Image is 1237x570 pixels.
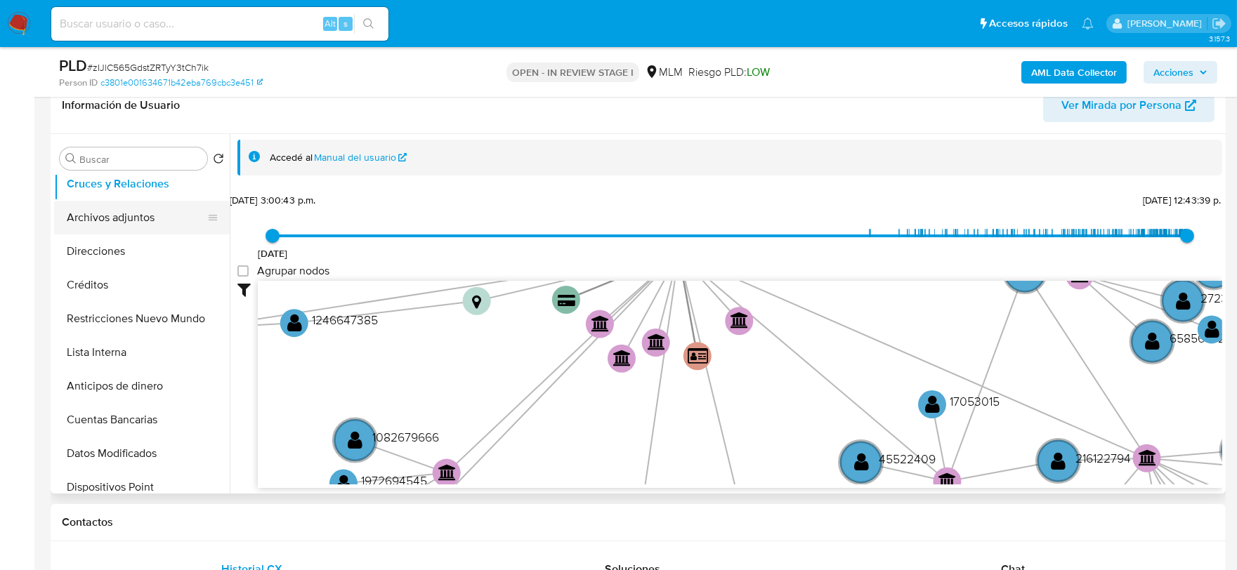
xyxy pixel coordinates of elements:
[472,294,481,310] text: 
[54,403,230,437] button: Cuentas Bancarias
[558,294,575,307] text: 
[747,64,770,80] span: LOW
[1205,319,1219,339] text: 
[1209,33,1230,44] span: 3.157.3
[1153,61,1193,84] span: Acciones
[1143,193,1231,207] span: [DATE] 12:43:39 p.m.
[51,15,388,33] input: Buscar usuario o caso...
[950,392,1000,410] text: 17053015
[348,430,362,450] text: 
[354,14,383,34] button: search-icon
[54,302,230,336] button: Restricciones Nuevo Mundo
[54,470,230,504] button: Dispositivos Point
[79,153,202,166] input: Buscar
[1061,88,1182,122] span: Ver Mirada por Persona
[645,65,683,80] div: MLM
[1144,61,1217,84] button: Acciones
[59,77,98,89] b: Person ID
[343,17,348,30] span: s
[59,54,87,77] b: PLD
[54,437,230,470] button: Datos Modificados
[1018,260,1033,281] text: 
[1076,449,1132,466] text: 216122794
[438,463,457,480] text: 
[54,201,218,234] button: Archivos adjuntos
[1021,61,1127,84] button: AML Data Collector
[879,450,936,468] text: 45522409
[336,472,351,493] text: 
[54,268,230,302] button: Créditos
[54,369,230,403] button: Anticipos de dinero
[1212,16,1226,31] a: Salir
[54,234,230,268] button: Direcciones
[361,471,427,489] text: 1972694545
[257,264,329,278] span: Agrupar nodos
[87,60,209,74] span: # zIJlC565GdstZRTyY3tCh7ik
[1145,331,1160,351] text: 
[1127,17,1207,30] p: dalia.goicochea@mercadolibre.com.mx
[372,428,439,446] text: 1082679666
[312,311,378,329] text: 1246647385
[613,350,631,366] text: 
[237,265,249,277] input: Agrupar nodos
[1082,18,1094,29] a: Notificaciones
[213,153,224,168] button: Volver al orden por defecto
[325,17,336,30] span: Alt
[1170,329,1233,347] text: 658565720
[939,472,957,489] text: 
[648,333,666,350] text: 
[1043,88,1215,122] button: Ver Mirada por Persona
[688,65,770,80] span: Riesgo PLD:
[100,77,263,89] a: c3801e001634671b42eba769cbc3e451
[258,246,288,260] span: [DATE]
[54,167,230,201] button: Cruces y Relaciones
[315,151,407,164] a: Manual del usuario
[591,314,610,331] text: 
[65,153,77,164] button: Buscar
[506,62,639,82] p: OPEN - IN REVIEW STAGE I
[1052,450,1066,470] text: 
[1139,449,1157,466] text: 
[230,193,316,207] span: [DATE] 3:00:43 p.m.
[62,515,1215,529] h1: Contactos
[854,451,869,472] text: 
[62,98,180,112] h1: Información de Usuario
[287,312,302,333] text: 
[688,347,708,365] text: 
[925,394,940,414] text: 
[731,312,749,329] text: 
[989,16,1068,31] span: Accesos rápidos
[54,336,230,369] button: Lista Interna
[1031,61,1117,84] b: AML Data Collector
[270,151,313,164] span: Accedé al
[1176,290,1191,310] text: 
